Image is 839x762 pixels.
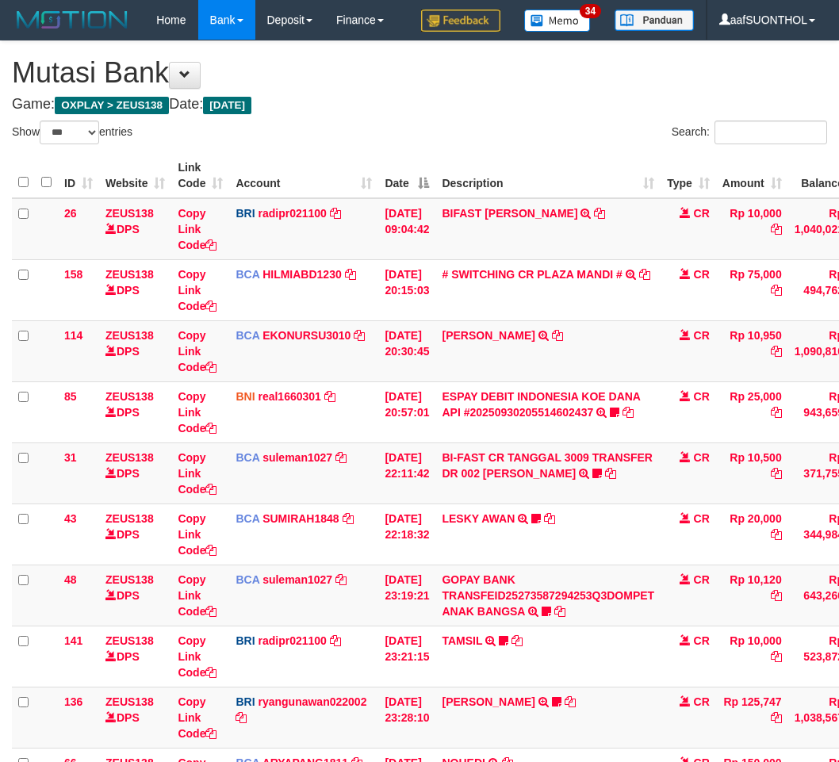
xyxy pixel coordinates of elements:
[236,390,255,403] span: BNI
[105,207,154,220] a: ZEUS138
[442,512,515,525] a: LESKY AWAN
[105,329,154,342] a: ZEUS138
[378,565,435,626] td: [DATE] 23:19:21
[716,504,788,565] td: Rp 20,000
[442,329,534,342] a: [PERSON_NAME]
[511,634,523,647] a: Copy TAMSIL to clipboard
[378,381,435,442] td: [DATE] 20:57:01
[105,695,154,708] a: ZEUS138
[64,207,77,220] span: 26
[55,97,169,114] span: OXPLAY > ZEUS138
[236,512,259,525] span: BCA
[105,390,154,403] a: ZEUS138
[378,198,435,260] td: [DATE] 09:04:42
[178,268,216,312] a: Copy Link Code
[716,565,788,626] td: Rp 10,120
[262,573,332,586] a: suleman1027
[694,451,710,464] span: CR
[594,207,605,220] a: Copy BIFAST ERIKA S PAUN to clipboard
[99,504,171,565] td: DPS
[105,573,154,586] a: ZEUS138
[324,390,335,403] a: Copy real1660301 to clipboard
[442,207,577,220] a: BIFAST [PERSON_NAME]
[12,97,827,113] h4: Game: Date:
[335,573,347,586] a: Copy suleman1027 to clipboard
[771,650,782,663] a: Copy Rp 10,000 to clipboard
[771,528,782,541] a: Copy Rp 20,000 to clipboard
[64,634,82,647] span: 141
[378,153,435,198] th: Date: activate to sort column descending
[694,512,710,525] span: CR
[524,10,591,32] img: Button%20Memo.svg
[639,268,650,281] a: Copy # SWITCHING CR PLAZA MANDI # to clipboard
[64,390,77,403] span: 85
[262,268,342,281] a: HILMIABD1230
[442,268,622,281] a: # SWITCHING CR PLAZA MANDI #
[554,605,565,618] a: Copy GOPAY BANK TRANSFEID25273587294253Q3DOMPET ANAK BANGSA to clipboard
[262,451,332,464] a: suleman1027
[178,451,216,496] a: Copy Link Code
[178,390,216,435] a: Copy Link Code
[435,153,661,198] th: Description: activate to sort column ascending
[771,345,782,358] a: Copy Rp 10,950 to clipboard
[771,284,782,297] a: Copy Rp 75,000 to clipboard
[99,687,171,748] td: DPS
[236,329,259,342] span: BCA
[105,451,154,464] a: ZEUS138
[258,695,366,708] a: ryangunawan022002
[105,512,154,525] a: ZEUS138
[378,504,435,565] td: [DATE] 22:18:32
[714,121,827,144] input: Search:
[236,695,255,708] span: BRI
[716,381,788,442] td: Rp 25,000
[378,320,435,381] td: [DATE] 20:30:45
[12,121,132,144] label: Show entries
[236,711,247,724] a: Copy ryangunawan022002 to clipboard
[694,634,710,647] span: CR
[258,634,326,647] a: radipr021100
[605,467,616,480] a: Copy BI-FAST CR TANGGAL 3009 TRANSFER DR 002 ASMANTONI to clipboard
[580,4,601,18] span: 34
[771,223,782,235] a: Copy Rp 10,000 to clipboard
[544,512,555,525] a: Copy LESKY AWAN to clipboard
[716,687,788,748] td: Rp 125,747
[178,573,216,618] a: Copy Link Code
[64,329,82,342] span: 114
[771,589,782,602] a: Copy Rp 10,120 to clipboard
[716,626,788,687] td: Rp 10,000
[771,711,782,724] a: Copy Rp 125,747 to clipboard
[40,121,99,144] select: Showentries
[552,329,563,342] a: Copy AHMAD AGUSTI to clipboard
[345,268,356,281] a: Copy HILMIABD1230 to clipboard
[262,512,339,525] a: SUMIRAH1848
[694,329,710,342] span: CR
[565,695,576,708] a: Copy AGUNG RIYADI to clipboard
[64,512,77,525] span: 43
[236,634,255,647] span: BRI
[258,390,320,403] a: real1660301
[716,153,788,198] th: Amount: activate to sort column ascending
[442,695,534,708] a: [PERSON_NAME]
[262,329,351,342] a: EKONURSU3010
[623,406,634,419] a: Copy ESPAY DEBIT INDONESIA KOE DANA API #20250930205514602437 to clipboard
[171,153,229,198] th: Link Code: activate to sort column ascending
[178,634,216,679] a: Copy Link Code
[354,329,365,342] a: Copy EKONURSU3010 to clipboard
[378,626,435,687] td: [DATE] 23:21:15
[99,565,171,626] td: DPS
[12,57,827,89] h1: Mutasi Bank
[99,626,171,687] td: DPS
[64,695,82,708] span: 136
[378,259,435,320] td: [DATE] 20:15:03
[99,153,171,198] th: Website: activate to sort column ascending
[236,207,255,220] span: BRI
[694,207,710,220] span: CR
[99,320,171,381] td: DPS
[58,153,99,198] th: ID: activate to sort column ascending
[442,390,640,419] a: ESPAY DEBIT INDONESIA KOE DANA API #20250930205514602437
[178,695,216,740] a: Copy Link Code
[442,573,654,618] a: GOPAY BANK TRANSFEID25273587294253Q3DOMPET ANAK BANGSA
[716,320,788,381] td: Rp 10,950
[330,634,341,647] a: Copy radipr021100 to clipboard
[64,268,82,281] span: 158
